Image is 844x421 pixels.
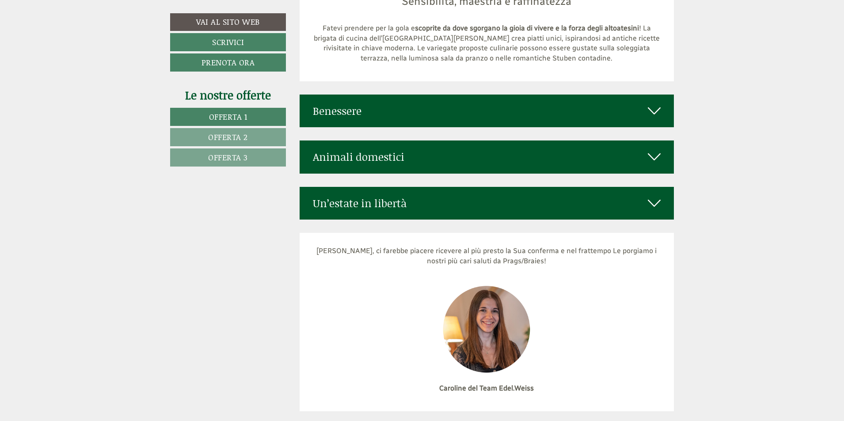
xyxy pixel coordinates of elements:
[170,53,286,72] a: Prenota ora
[313,246,661,266] p: [PERSON_NAME], ci farebbe piacere ricevere al più presto la Sua conferma e nel frattempo Le porgi...
[170,87,286,103] div: Le nostre offerte
[208,131,248,143] span: Offerta 2
[300,187,674,220] div: Un’estate in libertà
[441,285,532,373] img: image
[439,384,534,392] strong: Caroline del Team Edel.Weiss
[300,140,674,173] div: Animali domestici
[313,23,661,64] p: Fatevi prendere per la gola e ! La brigata di cucina dell’[GEOGRAPHIC_DATA][PERSON_NAME] crea pia...
[300,95,674,127] div: Benessere
[208,152,248,163] span: Offerta 3
[415,24,639,32] strong: scoprite da dove sgorgano la gioia di vivere e la forza degli altoatesini
[170,33,286,51] a: Scrivici
[209,111,247,122] span: Offerta 1
[170,13,286,31] a: Vai al sito web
